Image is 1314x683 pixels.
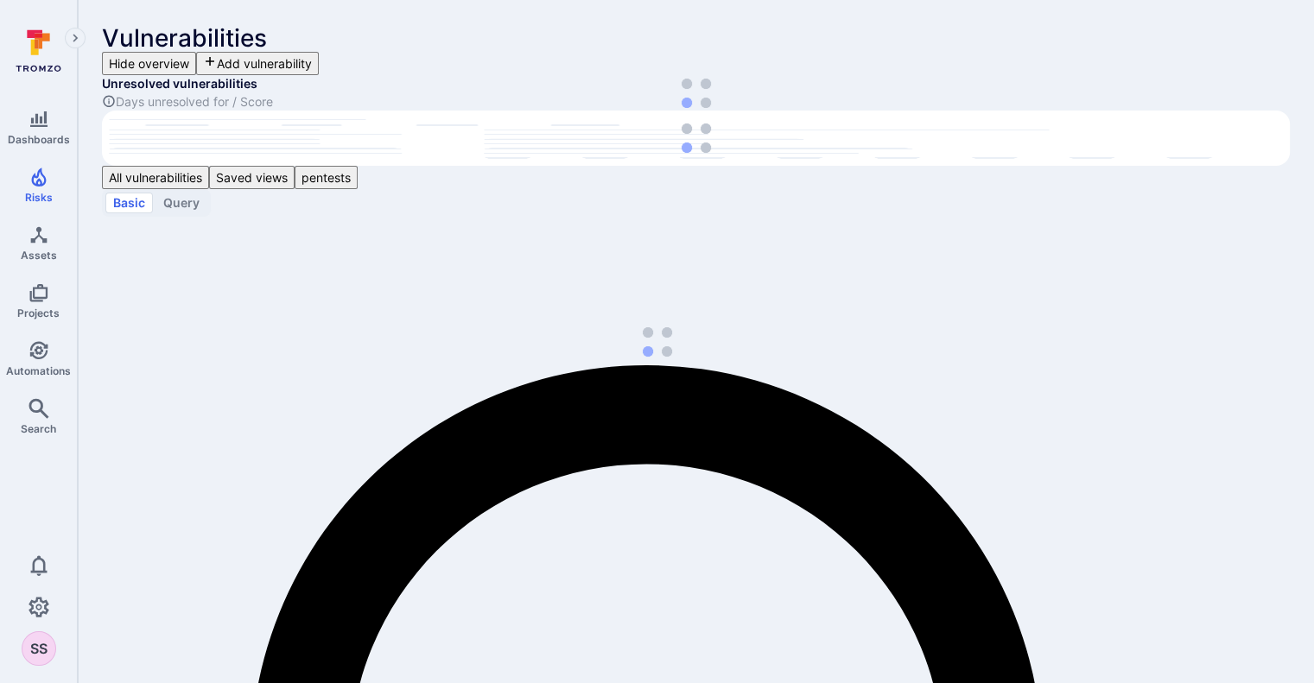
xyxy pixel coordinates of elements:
[21,422,56,435] span: Search
[69,31,81,46] i: Expand navigation menu
[102,23,267,53] span: Vulnerabilities
[65,28,86,48] button: Expand navigation menu
[105,193,153,213] button: basic
[22,631,56,666] div: Sooraj Sudevan
[156,193,207,213] button: query
[6,364,71,377] span: Automations
[196,52,319,75] button: Add vulnerability
[8,133,70,146] span: Dashboards
[17,307,60,319] span: Projects
[682,123,711,153] img: Loading...
[109,117,1283,159] div: loading spinner
[22,631,56,666] button: SS
[102,111,1290,166] div: Top integrations by vulnerabilities
[21,249,57,262] span: Assets
[216,168,288,187] div: Saved views
[102,52,196,75] button: Hide overview
[102,75,1290,92] h2: Unresolved vulnerabilities
[302,168,351,187] div: pentests
[102,94,116,109] span: Number of vulnerabilities in status ‘Open’ ‘Triaged’ and ‘In process’ divided by score and scanne...
[109,168,202,187] div: All vulnerabilities
[102,166,1290,189] div: assets tabs
[25,191,53,204] span: Risks
[116,94,273,109] span: Days unresolved for / Score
